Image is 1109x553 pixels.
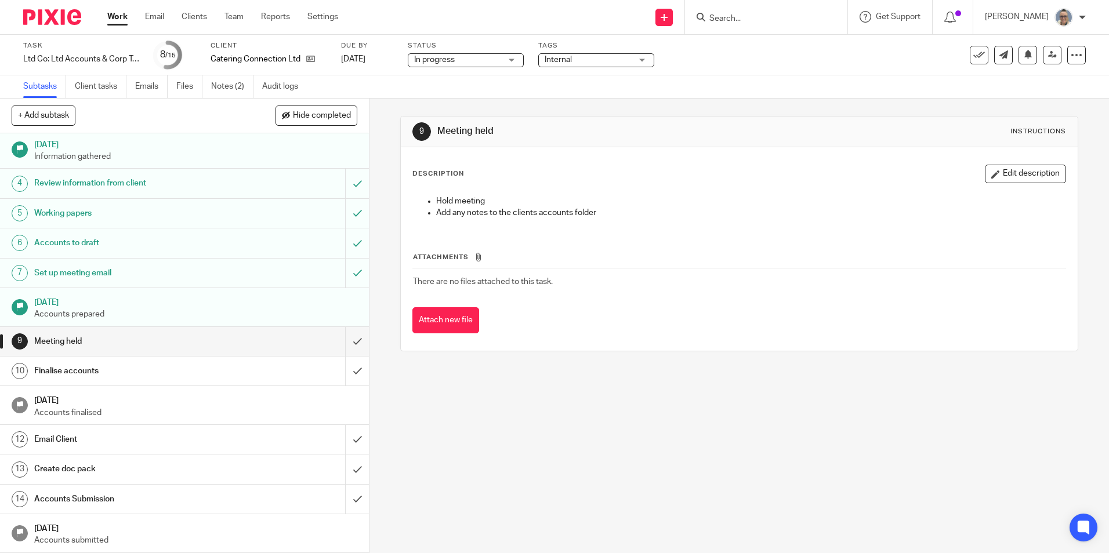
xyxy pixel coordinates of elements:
[211,75,253,98] a: Notes (2)
[182,11,207,23] a: Clients
[34,264,234,282] h1: Set up meeting email
[34,362,234,380] h1: Finalise accounts
[412,169,464,179] p: Description
[34,392,358,406] h1: [DATE]
[34,534,358,546] p: Accounts submitted
[34,234,234,252] h1: Accounts to draft
[224,11,244,23] a: Team
[211,41,327,50] label: Client
[276,105,357,125] button: Hide completed
[341,41,393,50] label: Due by
[145,11,164,23] a: Email
[34,460,234,478] h1: Create doc pack
[876,13,920,21] span: Get Support
[34,205,234,222] h1: Working papers
[261,11,290,23] a: Reports
[12,105,75,125] button: + Add subtask
[34,431,234,448] h1: Email Client
[437,125,764,137] h1: Meeting held
[408,41,524,50] label: Status
[12,363,28,379] div: 10
[34,174,234,192] h1: Review information from client
[413,278,553,286] span: There are no files attached to this task.
[538,41,654,50] label: Tags
[985,11,1049,23] p: [PERSON_NAME]
[165,52,176,59] small: /15
[34,520,358,534] h1: [DATE]
[412,122,431,141] div: 9
[985,165,1066,183] button: Edit description
[414,56,455,64] span: In progress
[34,136,358,151] h1: [DATE]
[23,53,139,65] div: Ltd Co: Ltd Accounts & Corp Tax Return
[23,75,66,98] a: Subtasks
[12,205,28,221] div: 5
[34,308,358,320] p: Accounts prepared
[1054,8,1073,27] img: Website%20Headshot.png
[12,431,28,448] div: 12
[160,48,176,61] div: 8
[12,491,28,507] div: 14
[34,294,358,308] h1: [DATE]
[293,111,351,121] span: Hide completed
[12,461,28,478] div: 13
[307,11,338,23] a: Settings
[34,490,234,508] h1: Accounts Submission
[12,176,28,192] div: 4
[708,14,813,24] input: Search
[34,407,358,419] p: Accounts finalised
[75,75,126,98] a: Client tasks
[341,55,365,63] span: [DATE]
[135,75,168,98] a: Emails
[1010,127,1066,136] div: Instructions
[412,307,479,333] button: Attach new file
[23,9,81,25] img: Pixie
[12,333,28,350] div: 9
[262,75,307,98] a: Audit logs
[545,56,572,64] span: Internal
[436,195,1065,207] p: Hold meeting
[23,53,139,65] div: Ltd Co: Ltd Accounts &amp; Corp Tax Return
[413,254,469,260] span: Attachments
[23,41,139,50] label: Task
[176,75,202,98] a: Files
[107,11,128,23] a: Work
[34,333,234,350] h1: Meeting held
[12,265,28,281] div: 7
[211,53,300,65] p: Catering Connection Ltd
[12,235,28,251] div: 6
[436,207,1065,219] p: Add any notes to the clients accounts folder
[34,151,358,162] p: Information gathered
